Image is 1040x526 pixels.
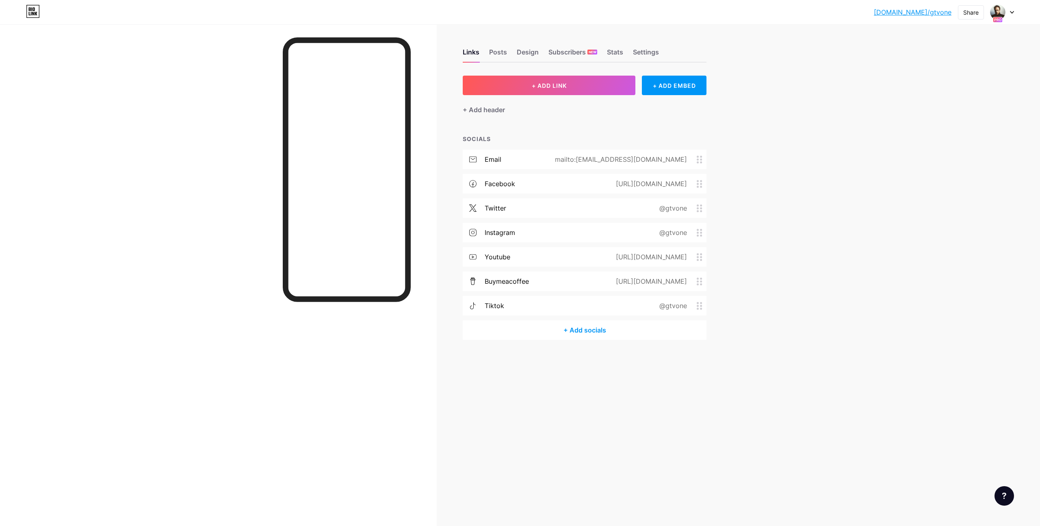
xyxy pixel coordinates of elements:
[532,82,567,89] span: + ADD LINK
[485,252,510,262] div: youtube
[463,76,635,95] button: + ADD LINK
[463,320,706,340] div: + Add socials
[548,47,597,62] div: Subscribers
[463,105,505,115] div: + Add header
[485,154,501,164] div: email
[485,203,506,213] div: twitter
[517,47,539,62] div: Design
[485,228,515,237] div: instagram
[603,179,697,189] div: [URL][DOMAIN_NAME]
[485,179,515,189] div: facebook
[485,276,529,286] div: buymeacoffee
[603,276,697,286] div: [URL][DOMAIN_NAME]
[485,301,504,311] div: tiktok
[589,50,596,54] span: NEW
[603,252,697,262] div: [URL][DOMAIN_NAME]
[463,135,706,143] div: SOCIALS
[874,7,951,17] a: [DOMAIN_NAME]/gtvone
[646,228,697,237] div: @gtvone
[463,47,479,62] div: Links
[646,301,697,311] div: @gtvone
[542,154,697,164] div: mailto:[EMAIL_ADDRESS][DOMAIN_NAME]
[646,203,697,213] div: @gtvone
[642,76,706,95] div: + ADD EMBED
[633,47,659,62] div: Settings
[990,4,1005,20] img: Simon Pollock
[963,8,979,17] div: Share
[607,47,623,62] div: Stats
[489,47,507,62] div: Posts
